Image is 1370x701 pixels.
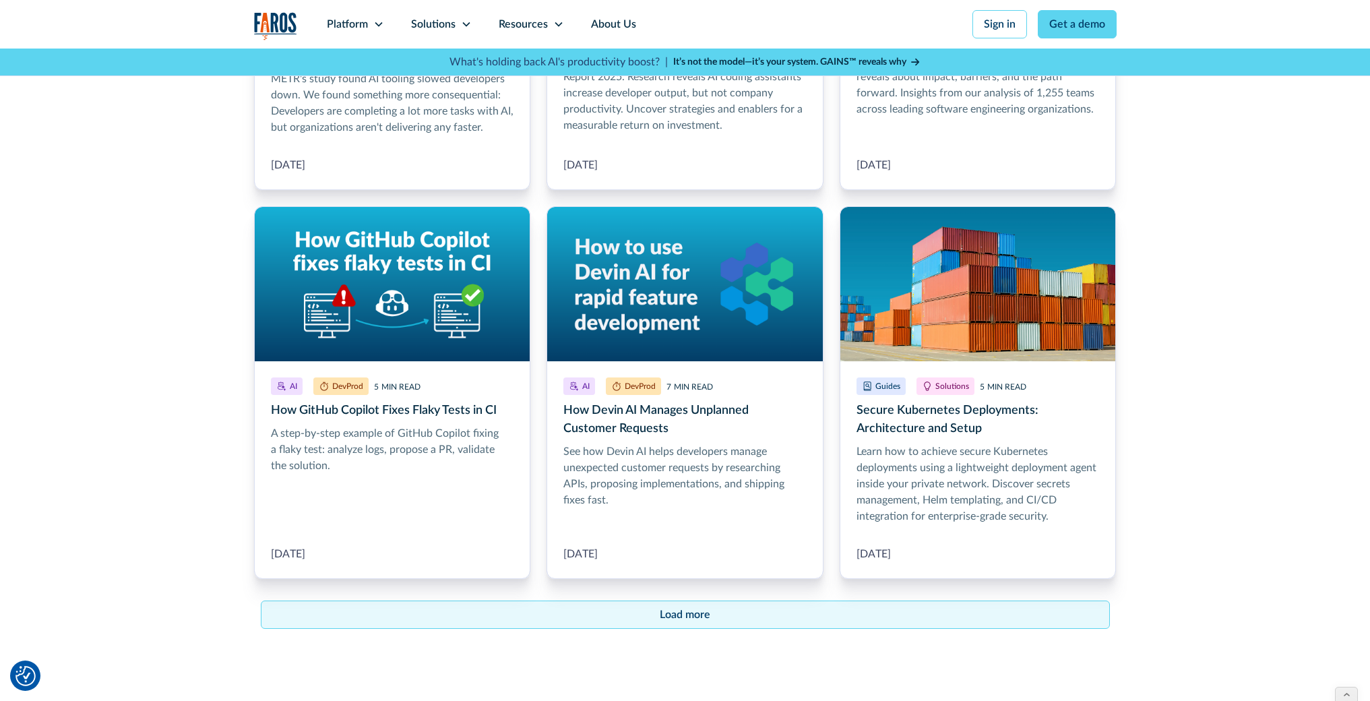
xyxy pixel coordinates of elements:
[673,57,906,67] strong: It’s not the model—it’s your system. GAINS™ reveals why
[327,16,368,32] div: Platform
[411,16,456,32] div: Solutions
[261,601,1110,629] a: Next Page
[972,10,1027,38] a: Sign in
[15,666,36,686] button: Cookie Settings
[254,12,297,40] img: Logo of the analytics and reporting company Faros.
[840,206,1117,580] a: Secure Kubernetes Deployments: Architecture and Setup
[499,16,548,32] div: Resources
[840,207,1116,362] img: Multi-colored shipping containers representing Kubernetes
[449,54,668,70] p: What's holding back AI's productivity boost? |
[254,12,297,40] a: home
[15,666,36,686] img: Revisit consent button
[547,207,823,362] img: Text: How to use Devin AI for rapid feature development, on right is Devin AI logo, all on gradie...
[673,55,921,69] a: It’s not the model—it’s your system. GAINS™ reveals why
[660,607,710,623] div: Load more
[1038,10,1117,38] a: Get a demo
[547,206,823,580] a: How Devin AI Manages Unplanned Customer Requests
[254,206,531,580] a: How GitHub Copilot Fixes Flaky Tests in CI
[254,601,1117,629] div: List
[255,207,530,362] img: Text written: How GitHub Copilot fixes flaky tests in CI, above a computer with an alert symbol, ...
